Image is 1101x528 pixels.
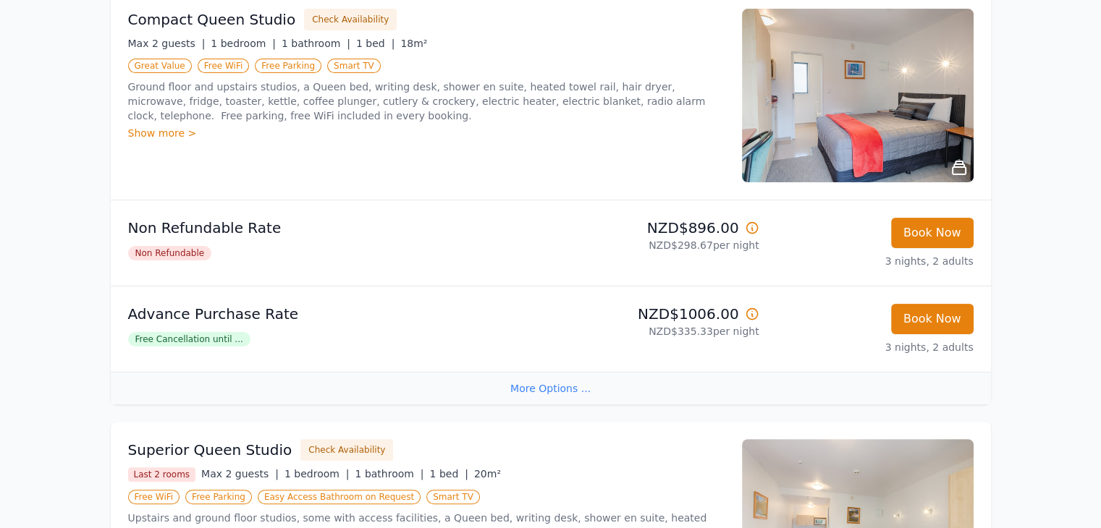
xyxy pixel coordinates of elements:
span: Great Value [128,59,192,73]
span: Smart TV [426,490,480,504]
span: Max 2 guests | [128,38,206,49]
span: Free Parking [185,490,252,504]
span: 20m² [474,468,501,480]
p: NZD$298.67 per night [557,238,759,252]
span: 1 bathroom | [355,468,423,480]
span: Free Parking [255,59,321,73]
p: 3 nights, 2 adults [771,254,974,268]
span: Free Cancellation until ... [128,332,250,346]
div: More Options ... [111,372,991,404]
span: Max 2 guests | [201,468,279,480]
button: Book Now [891,218,974,248]
span: 1 bedroom | [284,468,350,480]
h3: Compact Queen Studio [128,9,296,30]
button: Check Availability [304,9,397,30]
button: Check Availability [300,439,393,461]
span: Free WiFi [198,59,250,73]
span: 1 bed | [430,468,468,480]
p: NZD$335.33 per night [557,324,759,338]
span: Last 2 rooms [128,467,196,482]
p: 3 nights, 2 adults [771,340,974,354]
span: Smart TV [327,59,381,73]
div: Show more > [128,126,725,140]
span: 1 bed | [356,38,395,49]
span: Non Refundable [128,246,212,260]
p: NZD$1006.00 [557,304,759,324]
h3: Superior Queen Studio [128,440,292,460]
span: 1 bathroom | [282,38,350,49]
p: NZD$896.00 [557,218,759,238]
span: Free WiFi [128,490,180,504]
span: 1 bedroom | [211,38,276,49]
span: Easy Access Bathroom on Request [258,490,421,504]
p: Advance Purchase Rate [128,304,545,324]
p: Ground floor and upstairs studios, a Queen bed, writing desk, shower en suite, heated towel rail,... [128,80,725,123]
p: Non Refundable Rate [128,218,545,238]
button: Book Now [891,304,974,334]
span: 18m² [400,38,427,49]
